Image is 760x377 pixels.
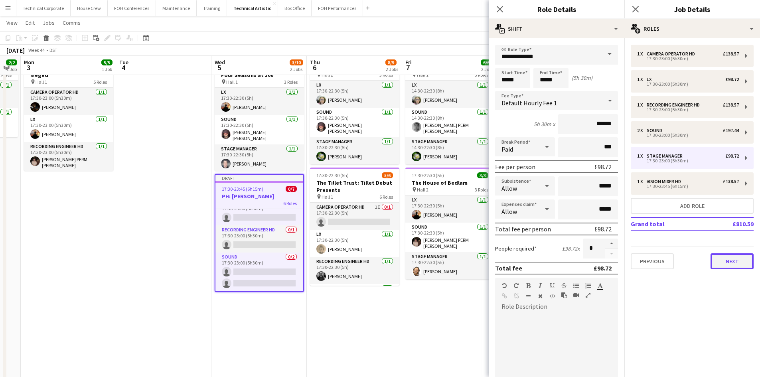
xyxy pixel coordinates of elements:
app-card-role: LX1/117:30-22:30 (5h)[PERSON_NAME] [215,88,304,115]
span: Hall 1 [36,79,47,85]
span: 5 [213,63,225,72]
div: £138.57 [723,51,739,57]
button: Insert video [573,292,579,298]
button: HTML Code [549,293,555,299]
button: Strikethrough [561,282,567,289]
span: Hall 1 [322,194,333,200]
div: 17:30-22:30 (5h)3/3[PERSON_NAME] Hall 23 RolesLX1/117:30-22:30 (5h)[PERSON_NAME]Sound1/117:30-22:... [310,53,399,164]
div: Vision Mixer HD [647,179,684,184]
app-card-role: Sound1/114:30-22:30 (8h)[PERSON_NAME] PERM [PERSON_NAME] [405,108,495,137]
h3: The Tillet Trust: Tillet Debut Presents [310,179,399,193]
button: Technical Corporate [16,0,71,16]
div: 17:30-23:00 (5h30m) [637,108,739,112]
button: Ordered List [585,282,591,289]
button: Technical Artistic [227,0,278,16]
div: 2 Jobs [386,66,398,72]
td: £810.59 [706,217,754,230]
div: 17:30-23:00 (5h30m) [637,133,739,137]
div: 14:30-22:30 (8h)3/3Blazin' Fiddles Hall 13 RolesLX1/114:30-22:30 (8h)[PERSON_NAME]Sound1/114:30-2... [405,53,495,164]
div: Stage Manager [647,153,686,159]
app-job-card: 17:30-22:30 (5h)3/3The House of Bedlam Hall 23 RolesLX1/117:30-22:30 (5h)[PERSON_NAME]Sound1/117:... [405,168,495,279]
div: Fee per person [495,163,535,171]
app-job-card: 17:30-22:30 (5h)5/6The Tillet Trust: Tillet Debut Presents Hall 16 RolesCamera Operator HD1I0/117... [310,168,399,286]
button: Italic [537,282,543,289]
span: 0/7 [286,186,297,192]
span: Mon [24,59,34,66]
div: £197.44 [723,128,739,133]
a: Comms [59,18,84,28]
span: 6/6 [481,59,492,65]
button: Underline [549,282,555,289]
div: 1 x [637,77,647,82]
app-card-role: Recording Engineer HD1/117:30-22:30 (5h)[PERSON_NAME] [310,257,399,284]
span: 3/10 [290,59,303,65]
button: Paste as plain text [561,292,567,298]
app-card-role: LX0/117:30-23:00 (5h30m) [215,198,303,225]
div: £98.72 x [562,245,580,252]
div: Shift [489,19,624,38]
div: 17:30-23:45 (6h15m) [637,184,739,188]
div: Camera Operator HD [647,51,698,57]
app-job-card: Draft17:30-23:45 (6h15m)0/7PH: [PERSON_NAME]6 RolesCamera Operator HD0/117:30-23:00 (5h30m) LX0/1... [215,174,304,292]
span: Thu [310,59,320,66]
button: Add role [631,198,754,214]
app-card-role: LX1/117:30-22:30 (5h)[PERSON_NAME] [310,81,399,108]
span: Allow [501,207,517,215]
app-card-role: Sound1/117:30-22:30 (5h)[PERSON_NAME] [PERSON_NAME] [215,115,304,144]
div: £98.72 [725,77,739,82]
span: 5 Roles [93,79,107,85]
button: Training [197,0,227,16]
app-card-role: Stage Manager1/117:30-22:30 (5h)[PERSON_NAME] [405,252,495,279]
span: 5/5 [101,59,113,65]
app-card-role: LX1/117:30-22:30 (5h)[PERSON_NAME] [310,230,399,257]
span: 8/9 [385,59,397,65]
h3: PH: [PERSON_NAME] [215,193,303,200]
a: View [3,18,21,28]
button: Horizontal Line [525,293,531,299]
a: Edit [22,18,38,28]
app-card-role: Recording Engineer HD0/117:30-23:00 (5h30m) [215,225,303,253]
app-card-role: Stage Manager1/114:30-22:30 (8h)[PERSON_NAME] [405,137,495,164]
div: [DATE] [6,46,25,54]
span: 6 Roles [283,200,297,206]
div: 1 x [637,102,647,108]
div: 17:30-23:00 (5h30m) [637,82,739,86]
span: Allow [501,184,517,192]
div: 1 x [637,179,647,184]
app-card-role: Stage Manager1/117:30-22:30 (5h)[PERSON_NAME] [310,137,399,164]
app-card-role: Sound0/217:30-23:00 (5h30m) [215,253,303,291]
span: Hall 2 [417,187,428,193]
app-card-role: LX1/117:30-23:00 (5h30m)[PERSON_NAME] [24,115,113,142]
span: Jobs [43,19,55,26]
app-job-card: 17:30-22:30 (5h)3/3Intelligence Squared: The Four Seasons at 300 Hall 13 RolesLX1/117:30-22:30 (5... [215,53,304,171]
span: Default Hourly Fee 1 [501,99,557,107]
app-job-card: 17:30-23:00 (5h30m)5/5Kirckman: [PERSON_NAME] Meged Hall 15 RolesCamera Operator HD1/117:30-23:00... [24,53,113,171]
div: 1 Job [6,66,17,72]
div: 17:30-23:00 (5h30m) [637,159,739,163]
span: 6 Roles [379,194,393,200]
span: 17:30-23:45 (6h15m) [222,186,263,192]
span: Week 44 [26,47,46,53]
label: People required [495,245,537,252]
button: House Crew [71,0,108,16]
span: Paid [501,145,513,153]
div: £138.57 [723,102,739,108]
div: Sound [647,128,665,133]
h3: Job Details [624,4,760,14]
a: Jobs [39,18,58,28]
div: £98.72 [594,264,612,272]
span: Edit [26,19,35,26]
span: 3/3 [477,172,488,178]
div: BST [49,47,57,53]
button: Bold [525,282,531,289]
span: Wed [215,59,225,66]
button: Redo [513,282,519,289]
app-card-role: Camera Operator HD1/117:30-23:00 (5h30m)[PERSON_NAME] [24,88,113,115]
div: Total fee [495,264,522,272]
span: 17:30-22:30 (5h) [316,172,349,178]
div: £138.57 [723,179,739,184]
span: 2/2 [6,59,17,65]
button: Clear Formatting [537,293,543,299]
